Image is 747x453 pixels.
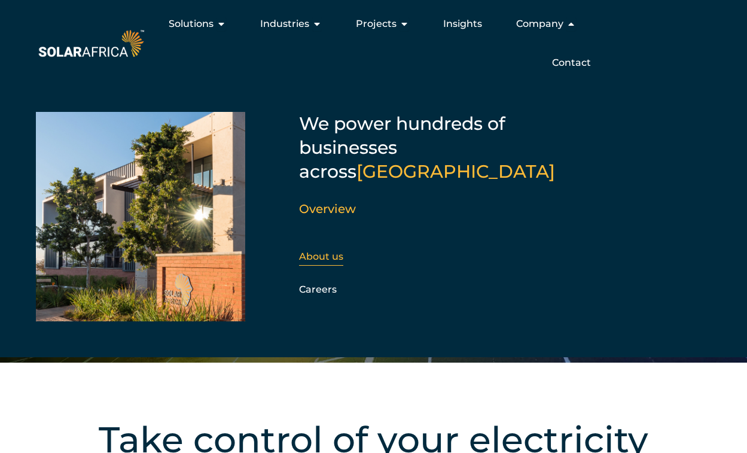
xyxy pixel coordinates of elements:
a: About us [299,251,343,262]
a: Overview [299,202,356,216]
a: Contact [552,56,591,70]
a: Insights [443,17,482,31]
nav: Menu [147,12,600,75]
span: Industries [260,17,309,31]
span: Projects [356,17,397,31]
div: Menu Toggle [147,12,600,75]
span: Solutions [169,17,214,31]
span: Company [516,17,563,31]
h5: We power hundreds of businesses across [299,112,598,184]
a: Careers [299,284,337,295]
span: [GEOGRAPHIC_DATA] [356,160,555,183]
